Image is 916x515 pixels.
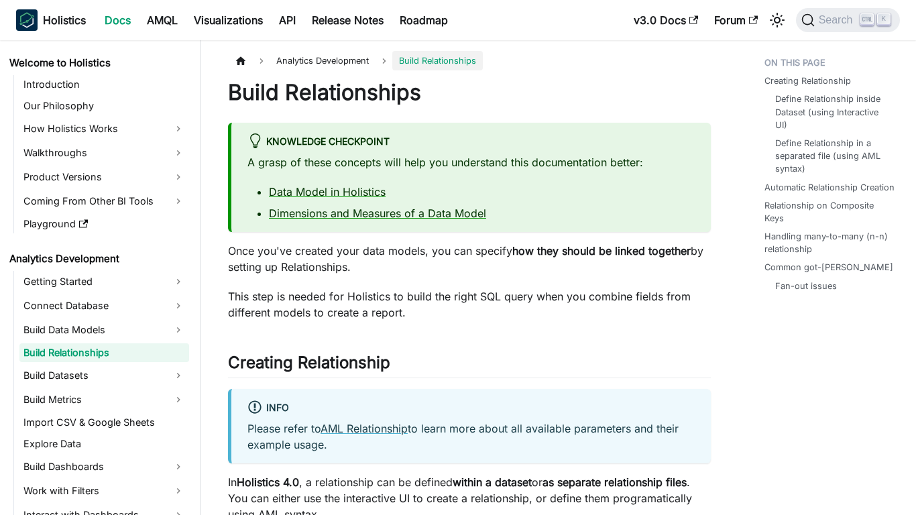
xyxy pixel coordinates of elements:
[237,475,299,489] strong: Holistics 4.0
[766,9,788,31] button: Switch between dark and light mode (currently light mode)
[19,319,189,341] a: Build Data Models
[247,400,695,417] div: info
[5,249,189,268] a: Analytics Development
[247,133,695,151] div: Knowledge Checkpoint
[186,9,271,31] a: Visualizations
[775,137,890,176] a: Define Relationship in a separated file (using AML syntax)
[247,154,695,170] p: A grasp of these concepts will help you understand this documentation better:
[19,215,189,233] a: Playground
[19,435,189,453] a: Explore Data
[764,199,895,225] a: Relationship on Composite Keys
[775,280,837,292] a: Fan-out issues
[16,9,86,31] a: HolisticsHolistics
[453,475,532,489] strong: within a dataset
[19,190,189,212] a: Coming From Other BI Tools
[321,422,408,435] a: AML Relationship
[43,12,86,28] b: Holistics
[19,413,189,432] a: Import CSV & Google Sheets
[19,75,189,94] a: Introduction
[796,8,900,32] button: Search (Ctrl+K)
[228,353,711,378] h2: Creating Relationship
[19,389,189,410] a: Build Metrics
[5,54,189,72] a: Welcome to Holistics
[270,51,376,70] span: Analytics Development
[392,51,483,70] span: Build Relationships
[19,480,189,502] a: Work with Filters
[764,74,851,87] a: Creating Relationship
[877,13,891,25] kbd: K
[228,51,253,70] a: Home page
[626,9,706,31] a: v3.0 Docs
[19,343,189,362] a: Build Relationships
[19,271,189,292] a: Getting Started
[19,456,189,477] a: Build Dashboards
[19,142,189,164] a: Walkthroughs
[269,207,486,220] a: Dimensions and Measures of a Data Model
[512,244,691,257] strong: how they should be linked together
[16,9,38,31] img: Holistics
[542,475,687,489] strong: as separate relationship files
[304,9,392,31] a: Release Notes
[228,288,711,321] p: This step is needed for Holistics to build the right SQL query when you combine fields from diffe...
[97,9,139,31] a: Docs
[139,9,186,31] a: AMQL
[228,79,711,106] h1: Build Relationships
[764,261,893,274] a: Common got-[PERSON_NAME]
[19,365,189,386] a: Build Datasets
[775,93,890,131] a: Define Relationship inside Dataset (using Interactive UI)
[706,9,766,31] a: Forum
[19,295,189,317] a: Connect Database
[764,181,895,194] a: Automatic Relationship Creation
[228,51,711,70] nav: Breadcrumbs
[19,118,189,139] a: How Holistics Works
[19,166,189,188] a: Product Versions
[764,230,895,255] a: Handling many-to-many (n-n) relationship
[228,243,711,275] p: Once you've created your data models, you can specify by setting up Relationships.
[19,97,189,115] a: Our Philosophy
[269,185,386,198] a: Data Model in Holistics
[247,420,695,453] p: Please refer to to learn more about all available parameters and their example usage.
[271,9,304,31] a: API
[392,9,456,31] a: Roadmap
[815,14,861,26] span: Search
